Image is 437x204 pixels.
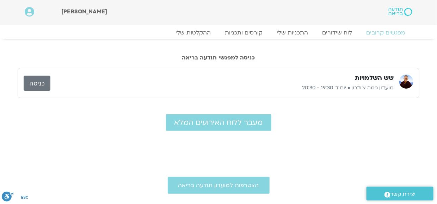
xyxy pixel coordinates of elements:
a: התכניות שלי [270,29,315,36]
a: ההקלטות שלי [168,29,218,36]
img: מועדון פמה צ'ודרון [399,75,413,89]
nav: Menu [25,29,412,36]
a: קורסים ותכניות [218,29,270,36]
a: הצטרפות למועדון תודעה בריאה [168,177,270,194]
span: יצירת קשר [390,190,416,199]
a: יצירת קשר [367,187,433,200]
h2: כניסה למפגשי תודעה בריאה [18,55,419,61]
a: כניסה [24,76,50,91]
a: מעבר ללוח האירועים המלא [166,114,271,131]
span: [PERSON_NAME] [62,8,107,15]
a: מפגשים קרובים [359,29,412,36]
p: מועדון פמה צ'ודרון • יום ד׳ 19:30 - 20:30 [50,84,394,92]
span: הצטרפות למועדון תודעה בריאה [178,182,259,189]
h3: שש השלמויות [355,74,394,82]
span: מעבר ללוח האירועים המלא [174,119,263,127]
a: לוח שידורים [315,29,359,36]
